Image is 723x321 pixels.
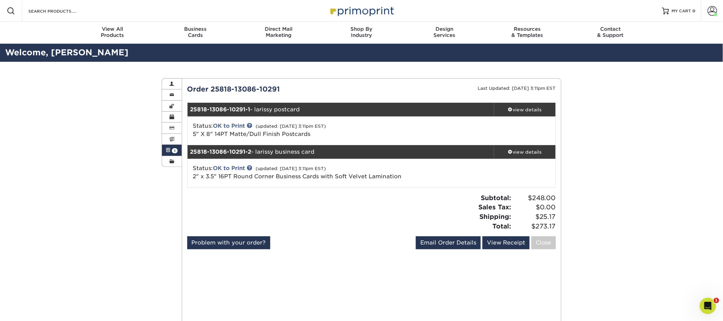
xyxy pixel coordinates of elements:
div: Industry [320,26,403,38]
span: $273.17 [513,222,556,231]
a: OK to Print [213,123,245,129]
a: Problem with your order? [187,236,270,249]
strong: 25818-13086-10291-1 [190,106,250,113]
div: - larissy business card [188,145,494,159]
span: Shop By [320,26,403,32]
span: Contact [569,26,652,32]
a: 5" X 8" 14PT Matte/Dull Finish Postcards [193,131,311,137]
span: Direct Mail [237,26,320,32]
div: Services [403,26,486,38]
span: $0.00 [513,203,556,212]
img: Primoprint [327,3,396,18]
a: Email Order Details [416,236,481,249]
small: (updated: [DATE] 3:11pm EST) [256,124,326,129]
a: Resources& Templates [486,22,569,44]
div: Status: [188,122,433,138]
span: $25.17 [513,212,556,222]
div: & Support [569,26,652,38]
iframe: Intercom live chat [700,298,716,314]
a: 1 [162,145,182,156]
small: (updated: [DATE] 3:11pm EST) [256,166,326,171]
div: Products [71,26,154,38]
strong: Total: [492,222,511,230]
a: View AllProducts [71,22,154,44]
div: Order 25818-13086-10291 [182,84,372,94]
small: Last Updated: [DATE] 3:11pm EST [478,86,556,91]
span: 0 [693,9,696,13]
input: SEARCH PRODUCTS..... [28,7,94,15]
div: & Templates [486,26,569,38]
div: Cards [154,26,237,38]
div: - larissy postcard [188,103,494,116]
span: Design [403,26,486,32]
a: view details [494,103,556,116]
strong: Sales Tax: [478,203,511,211]
span: Business [154,26,237,32]
a: OK to Print [213,165,245,171]
a: View Receipt [482,236,530,249]
span: 1 [714,298,719,303]
iframe: Google Customer Reviews [2,300,58,319]
span: Resources [486,26,569,32]
div: Marketing [237,26,320,38]
a: Contact& Support [569,22,652,44]
span: View All [71,26,154,32]
span: MY CART [672,8,691,14]
div: view details [494,149,556,155]
strong: 25818-13086-10291-2 [190,149,251,155]
span: $248.00 [513,193,556,203]
span: 1 [172,148,178,153]
a: Direct MailMarketing [237,22,320,44]
a: Shop ByIndustry [320,22,403,44]
strong: Subtotal: [481,194,511,201]
a: Close [531,236,556,249]
a: 2" x 3.5" 16PT Round Corner Business Cards with Soft Velvet Lamination [193,173,402,180]
a: DesignServices [403,22,486,44]
div: view details [494,106,556,113]
a: BusinessCards [154,22,237,44]
strong: Shipping: [479,213,511,220]
div: Status: [188,164,433,181]
a: view details [494,145,556,159]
